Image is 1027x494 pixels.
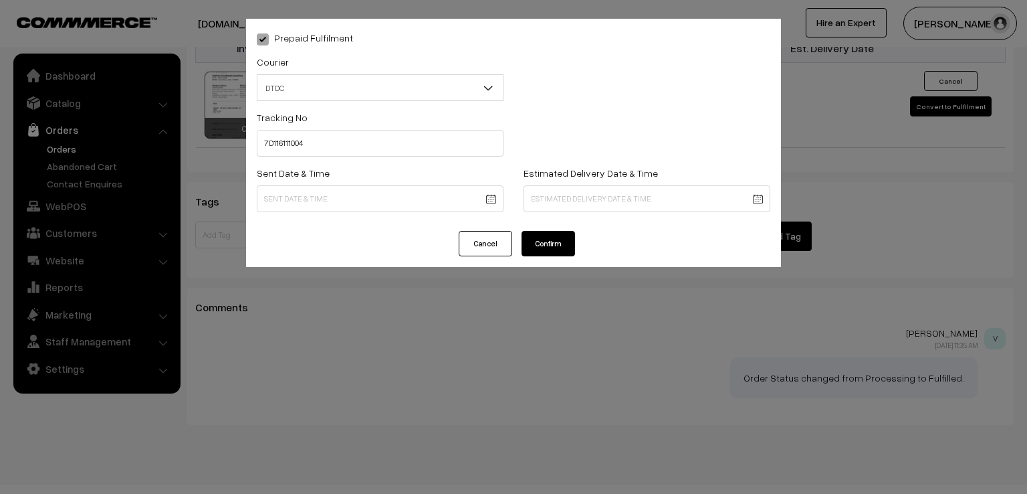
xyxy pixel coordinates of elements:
button: Confirm [522,231,575,256]
label: Tracking No [257,110,308,125]
input: Sent Date & Time [257,185,503,212]
label: Sent Date & Time [257,166,330,180]
label: Prepaid Fulfilment [257,31,353,45]
input: Tracking No [257,130,503,157]
span: DTDC [257,74,503,101]
label: Estimated Delivery Date & Time [524,166,658,180]
button: Cancel [459,231,512,256]
span: DTDC [257,76,503,100]
label: Courier [257,55,289,69]
input: Estimated Delivery Date & Time [524,185,770,212]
